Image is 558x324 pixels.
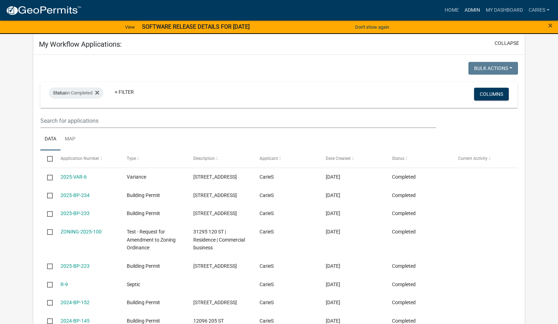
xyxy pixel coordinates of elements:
span: Completed [392,210,416,216]
span: Date Created [326,156,351,161]
span: CarieS [260,300,274,305]
datatable-header-cell: Current Activity [451,150,518,167]
datatable-header-cell: Applicant [252,150,319,167]
span: CarieS [260,174,274,180]
span: Building Permit [127,263,160,269]
span: CarieS [260,282,274,287]
a: My Dashboard [483,4,526,17]
a: Data [40,128,61,151]
span: × [548,21,553,30]
datatable-header-cell: Status [385,150,451,167]
span: 24695 120TH ST [193,263,237,269]
datatable-header-cell: Select [40,150,54,167]
a: 2025-VAR-6 [61,174,87,180]
span: Completed [392,282,416,287]
span: Completed [392,229,416,235]
a: 2024-BP-152 [61,300,90,305]
a: 2025-BP-233 [61,210,90,216]
div: in Completed [49,87,103,99]
span: Applicant [260,156,278,161]
span: Completed [392,263,416,269]
button: Close [548,21,553,30]
span: Type [127,156,136,161]
datatable-header-cell: Application Number [54,150,120,167]
span: 02/04/2025 [326,229,340,235]
span: Building Permit [127,318,160,324]
span: CarieS [260,229,274,235]
span: 04/01/2024 [326,318,340,324]
a: R-9 [61,282,68,287]
span: 04/15/2025 [326,210,340,216]
h5: My Workflow Applications: [39,40,122,48]
button: collapse [495,40,519,47]
span: 15086 205TH ST [193,174,237,180]
span: Completed [392,192,416,198]
a: 2025-BP-234 [61,192,90,198]
span: Test - Request for Amendment to Zoning Ordinance [127,229,176,251]
a: 2024-BP-145 [61,318,90,324]
strong: SOFTWARE RELEASE DETAILS FOR [DATE] [142,23,250,30]
a: + Filter [109,86,139,98]
a: CarieS [526,4,552,17]
span: Current Activity [458,156,488,161]
span: Variance [127,174,146,180]
a: ZONING-2025-100 [61,229,102,235]
span: 06/20/2025 [326,174,340,180]
span: 01/28/2025 [326,263,340,269]
a: View [122,21,138,33]
span: CarieS [260,210,274,216]
a: Home [442,4,462,17]
span: Completed [392,300,416,305]
button: Columns [474,88,509,100]
a: Map [61,128,80,151]
button: Bulk Actions [468,62,518,75]
span: 13811 330TH ST [193,210,237,216]
span: 08/05/2024 [326,300,340,305]
span: Completed [392,174,416,180]
datatable-header-cell: Date Created [319,150,385,167]
span: Building Permit [127,192,160,198]
span: CarieS [260,263,274,269]
span: 26951 215TH ST [193,192,237,198]
span: Completed [392,318,416,324]
span: Building Permit [127,210,160,216]
input: Search for applications [40,114,437,128]
span: 12096 205 ST [193,318,224,324]
span: Status [53,90,66,96]
button: Don't show again [352,21,392,33]
span: 04/16/2025 [326,192,340,198]
span: 31295 120 ST | Residence | Commercial business [193,229,245,251]
span: Septic [127,282,140,287]
a: Admin [462,4,483,17]
span: Status [392,156,404,161]
span: Building Permit [127,300,160,305]
a: 2025-BP-223 [61,263,90,269]
span: Application Number [61,156,99,161]
datatable-header-cell: Description [186,150,252,167]
span: 08/09/2024 [326,282,340,287]
span: Description [193,156,215,161]
span: 24541 F AVE [193,300,237,305]
span: CarieS [260,192,274,198]
span: CarieS [260,318,274,324]
datatable-header-cell: Type [120,150,186,167]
